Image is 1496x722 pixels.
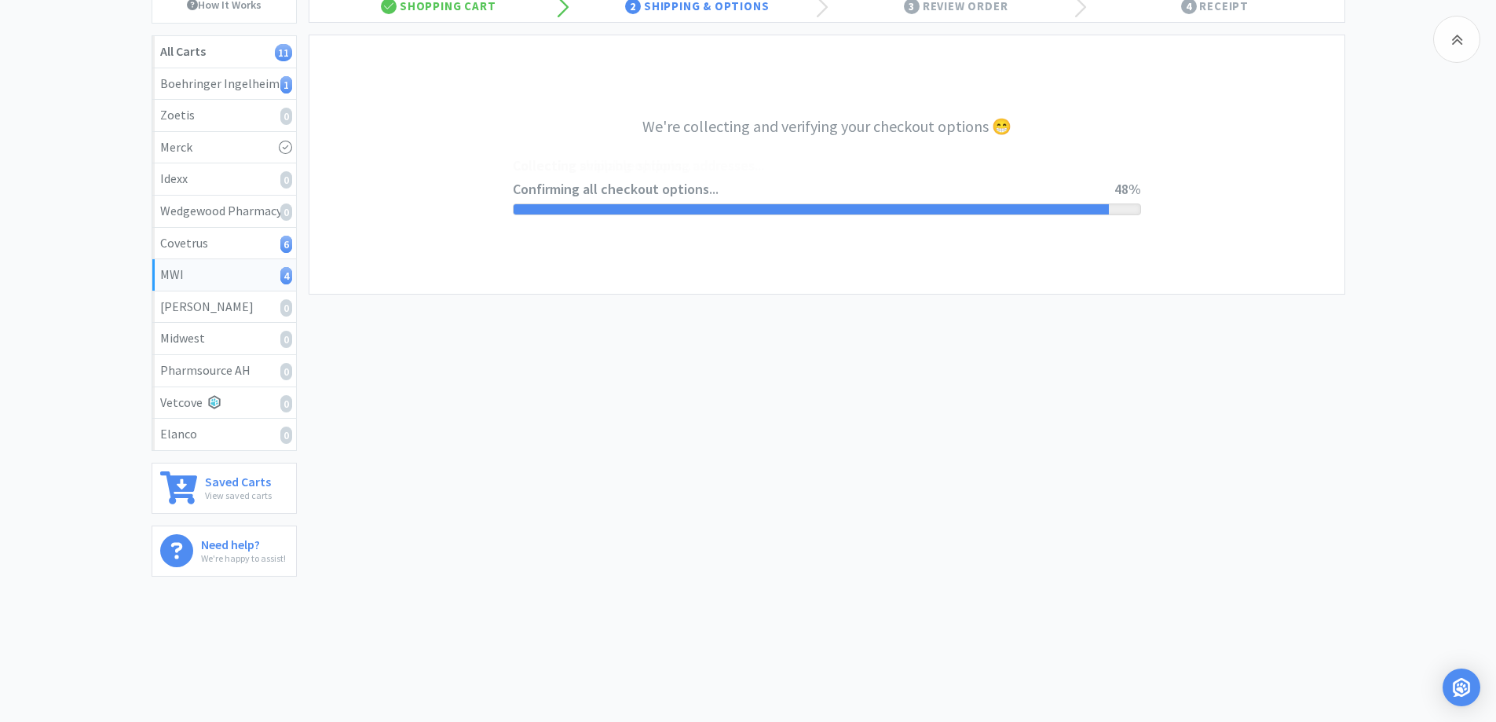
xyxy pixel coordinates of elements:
[280,108,292,125] i: 0
[205,471,272,488] h6: Saved Carts
[1114,180,1141,198] span: 48%
[152,100,296,132] a: Zoetis0
[152,387,296,420] a: Vetcove0
[160,105,288,126] div: Zoetis
[201,551,286,566] p: We're happy to assist!
[280,427,292,444] i: 0
[280,76,292,93] i: 1
[152,68,296,101] a: Boehringer Ingelheim1
[160,43,206,59] strong: All Carts
[152,196,296,228] a: Wedgewood Pharmacy0
[1443,669,1480,706] div: Open Intercom Messenger
[280,267,292,284] i: 4
[160,328,288,349] div: Midwest
[513,155,1114,178] span: Collecting shipping options...
[152,419,296,450] a: Elanco0
[280,395,292,412] i: 0
[152,291,296,324] a: [PERSON_NAME]0
[280,203,292,221] i: 0
[160,169,288,189] div: Idexx
[280,363,292,380] i: 0
[160,74,288,94] div: Boehringer Ingelheim
[160,233,288,254] div: Covetrus
[280,236,292,253] i: 6
[280,331,292,348] i: 0
[513,114,1141,139] h3: We're collecting and verifying your checkout options 😁
[513,178,1114,201] span: Confirming all checkout options...
[280,299,292,317] i: 0
[152,36,296,68] a: All Carts11
[160,361,288,381] div: Pharmsource AH
[152,132,296,164] a: Merck
[152,259,296,291] a: MWI4
[160,393,288,413] div: Vetcove
[201,534,286,551] h6: Need help?
[152,163,296,196] a: Idexx0
[152,355,296,387] a: Pharmsource AH0
[160,297,288,317] div: [PERSON_NAME]
[152,463,297,514] a: Saved CartsView saved carts
[205,488,272,503] p: View saved carts
[160,201,288,222] div: Wedgewood Pharmacy
[280,171,292,189] i: 0
[160,265,288,285] div: MWI
[160,137,288,158] div: Merck
[160,424,288,445] div: Elanco
[152,228,296,260] a: Covetrus6
[152,323,296,355] a: Midwest0
[275,44,292,61] i: 11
